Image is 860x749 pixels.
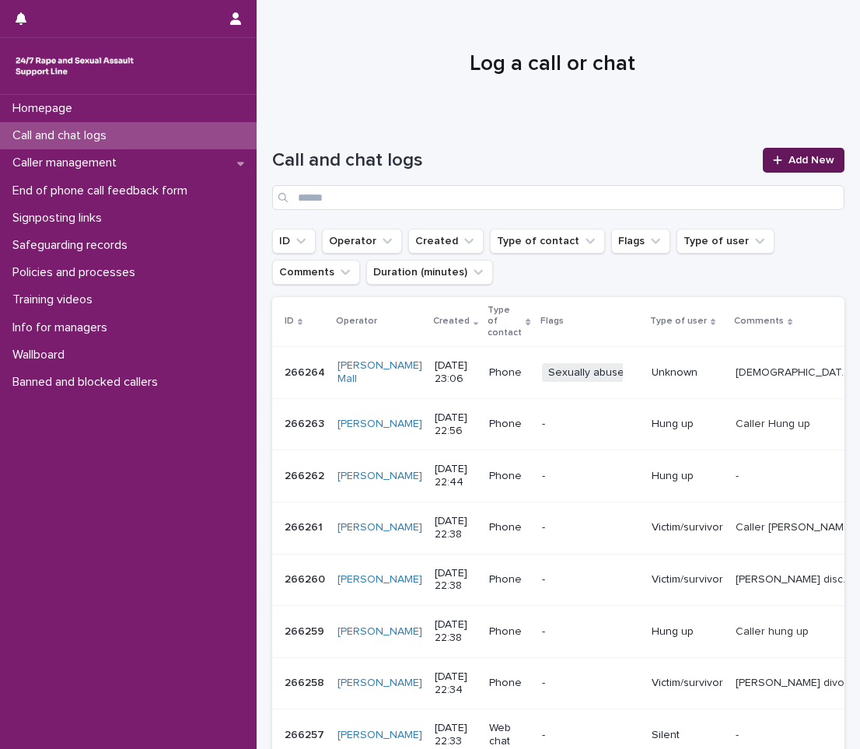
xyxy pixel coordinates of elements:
[285,570,328,586] p: 266260
[12,51,137,82] img: rhQMoQhaT3yELyF149Cw
[542,418,639,431] p: -
[490,229,605,254] button: Type of contact
[542,363,631,383] span: Sexually abuse
[285,313,294,330] p: ID
[337,359,422,386] a: [PERSON_NAME] Mall
[488,302,522,341] p: Type of contact
[542,625,639,639] p: -
[611,229,670,254] button: Flags
[337,625,422,639] a: [PERSON_NAME]
[435,359,477,386] p: [DATE] 23:06
[489,470,529,483] p: Phone
[272,149,753,172] h1: Call and chat logs
[650,313,707,330] p: Type of user
[652,625,723,639] p: Hung up
[435,670,477,697] p: [DATE] 22:34
[435,722,477,748] p: [DATE] 22:33
[736,518,855,534] p: Caller Robin was asking where to contact for an examination as her local SARC had referred her to...
[337,573,422,586] a: [PERSON_NAME]
[736,467,742,483] p: -
[652,418,723,431] p: Hung up
[652,729,723,742] p: Silent
[489,573,529,586] p: Phone
[435,567,477,593] p: [DATE] 22:38
[285,467,327,483] p: 266262
[6,211,114,226] p: Signposting links
[322,229,402,254] button: Operator
[652,521,723,534] p: Victim/survivor
[272,229,316,254] button: ID
[435,463,477,489] p: [DATE] 22:44
[6,184,200,198] p: End of phone call feedback form
[542,470,639,483] p: -
[6,375,170,390] p: Banned and blocked callers
[272,260,360,285] button: Comments
[489,366,529,380] p: Phone
[736,726,742,742] p: -
[435,515,477,541] p: [DATE] 22:38
[6,128,119,143] p: Call and chat logs
[652,366,723,380] p: Unknown
[337,521,422,534] a: [PERSON_NAME]
[736,570,855,586] p: Faye disclosed that her husband has been abusing her and has raped her on multiple occasions over...
[489,521,529,534] p: Phone
[366,260,493,285] button: Duration (minutes)
[652,677,723,690] p: Victim/survivor
[6,348,77,362] p: Wallboard
[542,521,639,534] p: -
[285,415,327,431] p: 266263
[408,229,484,254] button: Created
[542,729,639,742] p: -
[736,674,855,690] p: Caller Akira divorced in February from a narcissistic husband. Wanted to explore her feelings pos...
[489,677,529,690] p: Phone
[542,573,639,586] p: -
[433,313,470,330] p: Created
[736,363,855,380] p: Male caller, he said it was his first time ringing us. He was quiet throughout the call after tha...
[6,238,140,253] p: Safeguarding records
[6,265,148,280] p: Policies and processes
[540,313,564,330] p: Flags
[6,156,129,170] p: Caller management
[763,148,844,173] a: Add New
[6,320,120,335] p: Info for managers
[337,418,422,431] a: [PERSON_NAME]
[336,313,377,330] p: Operator
[736,622,812,639] p: Caller hung up
[285,674,327,690] p: 266258
[285,363,328,380] p: 266264
[676,229,774,254] button: Type of user
[285,622,327,639] p: 266259
[435,411,477,438] p: [DATE] 22:56
[337,729,422,742] a: [PERSON_NAME]
[285,518,326,534] p: 266261
[6,292,105,307] p: Training videos
[736,415,813,431] p: Caller Hung up
[285,726,327,742] p: 266257
[489,418,529,431] p: Phone
[542,677,639,690] p: -
[337,677,422,690] a: [PERSON_NAME]
[788,155,834,166] span: Add New
[489,625,529,639] p: Phone
[489,722,529,748] p: Web chat
[272,51,833,78] h1: Log a call or chat
[435,618,477,645] p: [DATE] 22:38
[337,470,422,483] a: [PERSON_NAME]
[734,313,784,330] p: Comments
[652,470,723,483] p: Hung up
[652,573,723,586] p: Victim/survivor
[6,101,85,116] p: Homepage
[272,185,844,210] input: Search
